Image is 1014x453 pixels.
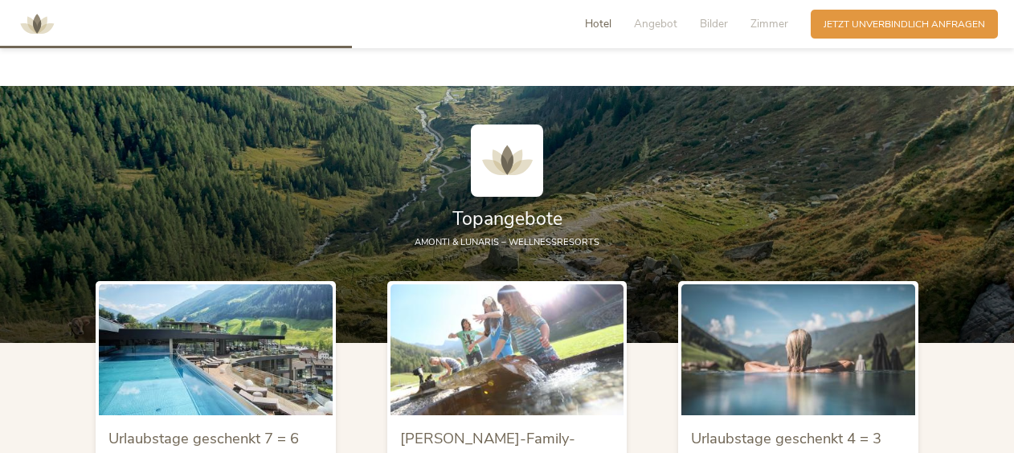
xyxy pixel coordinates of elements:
[13,19,61,28] a: AMONTI & LUNARIS Wellnessresort
[634,16,677,31] span: Angebot
[750,16,788,31] span: Zimmer
[471,124,543,197] img: AMONTI & LUNARIS Wellnessresort
[452,206,562,231] span: Topangebote
[108,428,299,448] span: Urlaubstage geschenkt 7 = 6
[691,428,881,448] span: Urlaubstage geschenkt 4 = 3
[415,236,599,248] span: AMONTI & LUNARIS – Wellnessresorts
[824,18,985,31] span: Jetzt unverbindlich anfragen
[585,16,611,31] span: Hotel
[390,284,624,415] img: Sommer-Family-Wochen
[681,284,915,415] img: Urlaubstage geschenkt 4 = 3
[700,16,728,31] span: Bilder
[99,284,333,415] img: Urlaubstage geschenkt 7 = 6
